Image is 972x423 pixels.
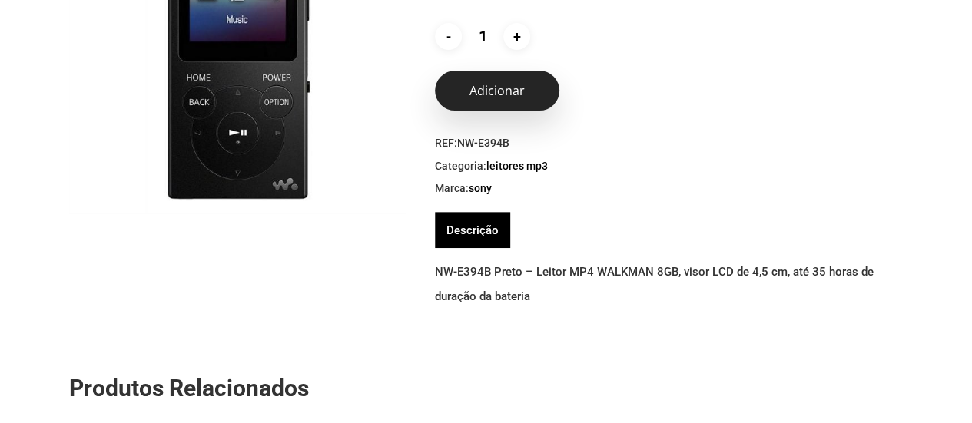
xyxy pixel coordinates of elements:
a: Sony [469,181,492,195]
h2: Produtos Relacionados [69,373,914,404]
span: REF: [435,136,903,151]
span: NW-E394B [457,137,509,149]
a: Descrição [446,212,499,248]
span: Marca: [435,181,903,197]
a: Leitores MP3 [486,159,548,173]
input: - [435,23,462,50]
span: Categoria: [435,159,903,174]
input: + [503,23,530,50]
button: Adicionar [435,71,559,111]
p: NW-E394B Preto – Leitor MP4 WALKMAN 8GB, visor LCD de 4,5 cm, até 35 horas de duração da bateria [435,259,903,309]
input: Product quantity [465,23,500,50]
